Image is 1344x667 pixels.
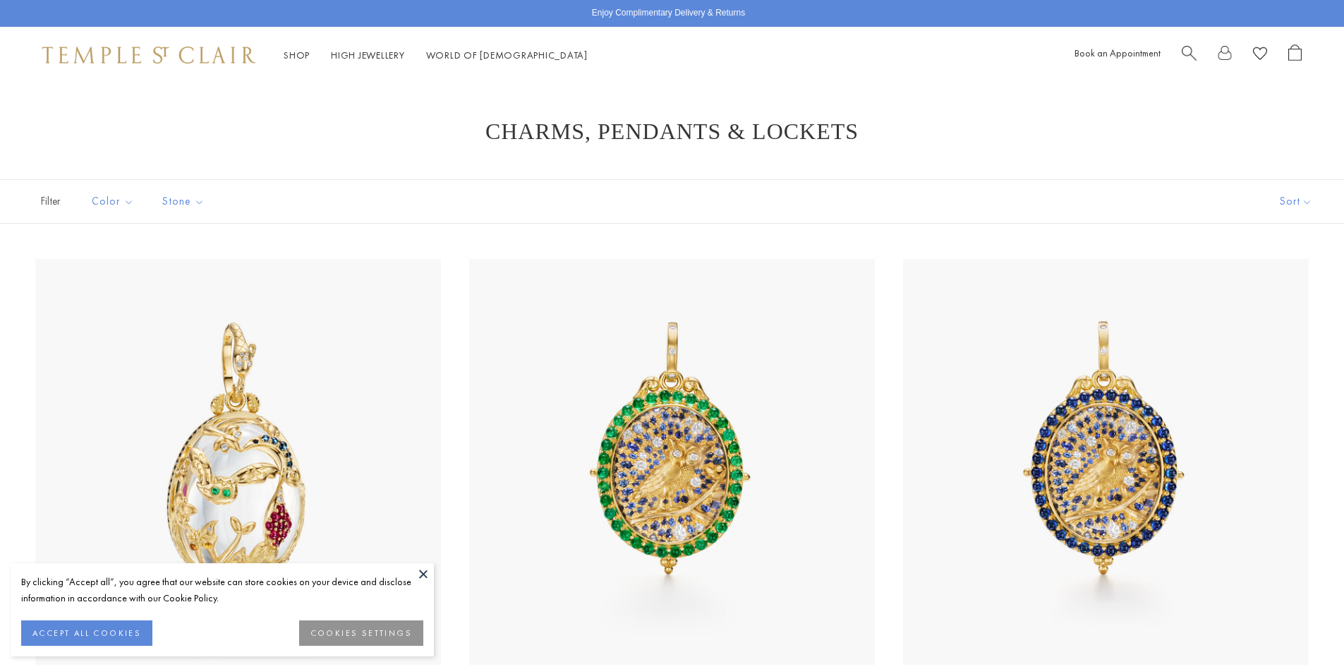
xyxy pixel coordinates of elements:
[1273,601,1330,653] iframe: Gorgias live chat messenger
[1074,47,1161,59] a: Book an Appointment
[469,259,875,665] img: 18K Emerald Nocturne Owl Locket
[152,186,215,217] button: Stone
[284,49,310,61] a: ShopShop
[21,574,423,606] div: By clicking “Accept all”, you agree that our website can store cookies on your device and disclos...
[1253,44,1267,66] a: View Wishlist
[299,620,423,646] button: COOKIES SETTINGS
[81,186,145,217] button: Color
[42,47,255,64] img: Temple St. Clair
[1248,180,1344,223] button: Show sort by
[592,6,745,20] p: Enjoy Complimentary Delivery & Returns
[155,193,215,210] span: Stone
[1182,44,1197,66] a: Search
[426,49,588,61] a: World of [DEMOGRAPHIC_DATA]World of [DEMOGRAPHIC_DATA]
[903,259,1309,665] img: 18K Blue Sapphire Nocturne Owl Locket
[331,49,405,61] a: High JewelleryHigh Jewellery
[1288,44,1302,66] a: Open Shopping Bag
[21,620,152,646] button: ACCEPT ALL COOKIES
[35,259,441,665] img: 18K Twilight Pendant
[85,193,145,210] span: Color
[56,119,1288,144] h1: Charms, Pendants & Lockets
[284,47,588,64] nav: Main navigation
